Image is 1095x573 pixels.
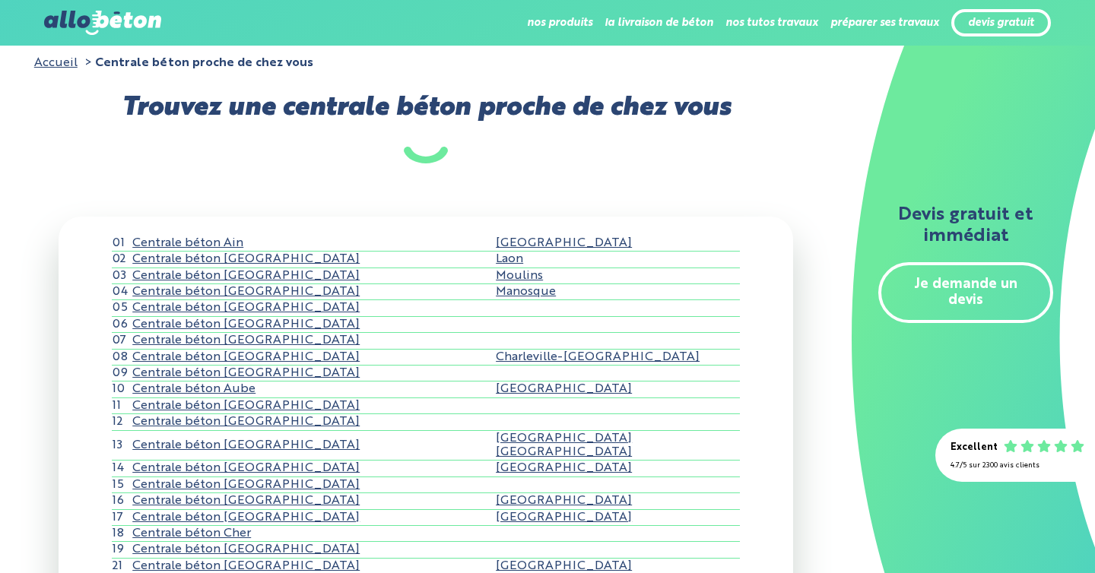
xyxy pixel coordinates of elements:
a: Centrale béton [GEOGRAPHIC_DATA] [132,560,360,572]
a: Centrale béton Aube [132,383,255,395]
a: Centrale béton [GEOGRAPHIC_DATA] [132,351,360,363]
li: nos tutos travaux [725,5,818,41]
a: Centrale béton Cher [132,527,251,540]
a: Centrale béton [GEOGRAPHIC_DATA] [132,286,360,298]
a: Centrale béton [GEOGRAPHIC_DATA] [132,270,360,282]
a: Centrale béton [GEOGRAPHIC_DATA] [132,416,360,428]
a: Centrale béton [GEOGRAPHIC_DATA] [132,400,360,412]
td: 09 [112,365,132,381]
a: Centrale béton [GEOGRAPHIC_DATA] [132,253,360,265]
a: Laon [496,253,523,265]
td: 01 [112,236,132,252]
a: Centrale béton [GEOGRAPHIC_DATA] [132,495,360,507]
a: [GEOGRAPHIC_DATA] [496,432,632,445]
li: préparer ses travaux [830,5,939,41]
a: [GEOGRAPHIC_DATA] [496,511,632,524]
img: allobéton [44,11,161,35]
td: 17 [112,509,132,525]
td: 19 [112,542,132,558]
li: la livraison de béton [605,5,713,41]
a: Centrale béton [GEOGRAPHIC_DATA] [132,479,360,491]
td: 16 [112,493,132,509]
td: 10 [112,381,132,397]
a: [GEOGRAPHIC_DATA] [496,237,632,249]
a: Centrale béton [GEOGRAPHIC_DATA] [132,511,360,524]
a: Centrale béton [GEOGRAPHIC_DATA] [132,462,360,474]
a: Charleville-[GEOGRAPHIC_DATA] [496,351,700,363]
a: [GEOGRAPHIC_DATA] [496,383,632,395]
li: Centrale béton proche de chez vous [81,56,313,70]
td: 04 [112,284,132,300]
td: 13 [112,430,132,461]
td: 08 [112,349,132,365]
li: nos produits [527,5,592,41]
h1: Trouvez une centrale béton proche de chez vous [34,93,817,163]
td: 15 [112,476,132,492]
td: 05 [112,300,132,316]
a: [GEOGRAPHIC_DATA] [496,495,632,507]
a: devis gratuit [968,17,1034,30]
a: [GEOGRAPHIC_DATA] [496,462,632,474]
a: Accueil [34,57,78,69]
a: Centrale béton [GEOGRAPHIC_DATA] [132,439,360,451]
a: Centrale béton [GEOGRAPHIC_DATA] [132,367,360,379]
a: Centrale béton [GEOGRAPHIC_DATA] [132,302,360,314]
td: 11 [112,397,132,413]
td: 07 [112,333,132,349]
td: 02 [112,252,132,268]
td: 06 [112,316,132,332]
a: Centrale béton Ain [132,237,243,249]
td: 14 [112,461,132,476]
td: 18 [112,525,132,541]
a: Centrale béton [GEOGRAPHIC_DATA] [132,334,360,347]
td: 03 [112,268,132,283]
a: Manosque [496,286,556,298]
td: 12 [112,414,132,430]
a: [GEOGRAPHIC_DATA] [496,446,632,458]
a: Centrale béton [GEOGRAPHIC_DATA] [132,318,360,331]
a: Moulins [496,270,543,282]
a: Centrale béton [GEOGRAPHIC_DATA] [132,543,360,556]
a: [GEOGRAPHIC_DATA] [496,560,632,572]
